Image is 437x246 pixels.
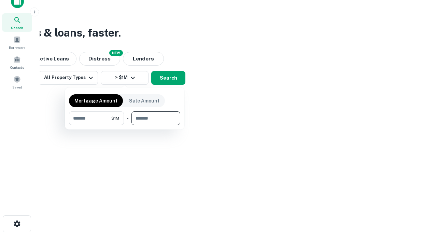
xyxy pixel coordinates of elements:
[129,97,159,105] p: Sale Amount
[74,97,117,105] p: Mortgage Amount
[127,111,129,125] div: -
[111,115,119,121] span: $1M
[403,191,437,224] iframe: Chat Widget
